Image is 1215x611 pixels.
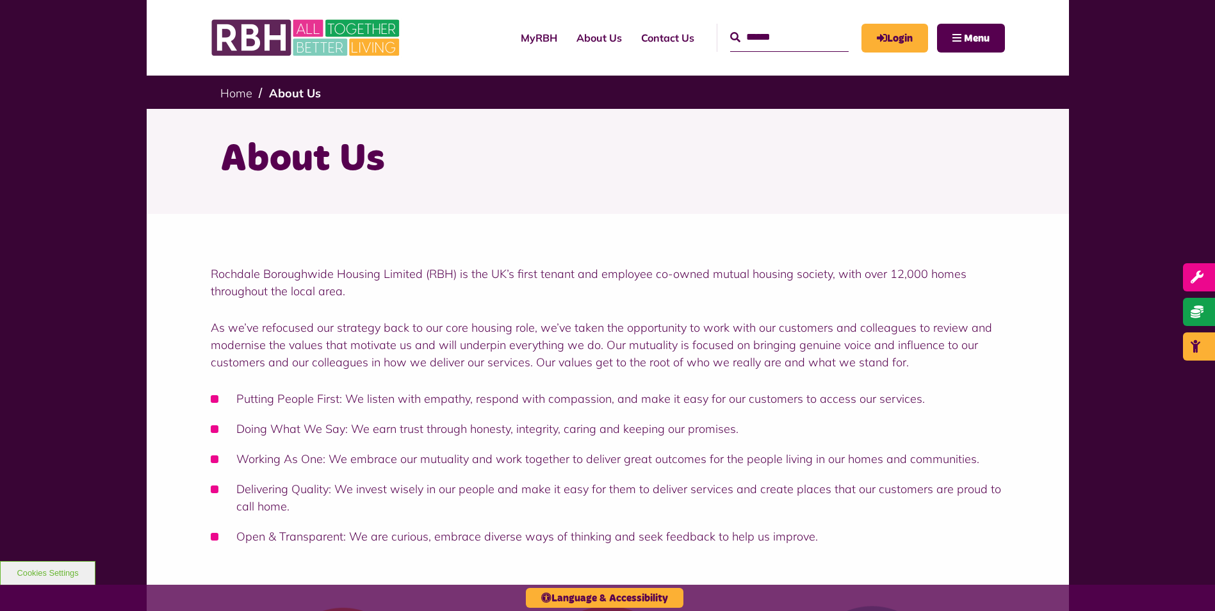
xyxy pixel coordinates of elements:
[211,450,1005,468] li: Working As One: We embrace our mutuality and work together to deliver great outcomes for the peop...
[526,588,683,608] button: Language & Accessibility
[632,20,704,55] a: Contact Us
[211,265,1005,300] p: Rochdale Boroughwide Housing Limited (RBH) is the UK’s first tenant and employee co-owned mutual ...
[211,319,1005,371] p: As we’ve refocused our strategy back to our core housing role, we’ve taken the opportunity to wor...
[861,24,928,53] a: MyRBH
[1157,553,1215,611] iframe: Netcall Web Assistant for live chat
[211,13,403,63] img: RBH
[220,86,252,101] a: Home
[937,24,1005,53] button: Navigation
[220,134,995,184] h1: About Us
[567,20,632,55] a: About Us
[211,528,1005,545] li: Open & Transparent: We are curious, embrace diverse ways of thinking and seek feedback to help us...
[269,86,321,101] a: About Us
[511,20,567,55] a: MyRBH
[211,390,1005,407] li: Putting People First: We listen with empathy, respond with compassion, and make it easy for our c...
[964,33,990,44] span: Menu
[211,480,1005,515] li: Delivering Quality: We invest wisely in our people and make it easy for them to deliver services ...
[211,420,1005,437] li: Doing What We Say: We earn trust through honesty, integrity, caring and keeping our promises.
